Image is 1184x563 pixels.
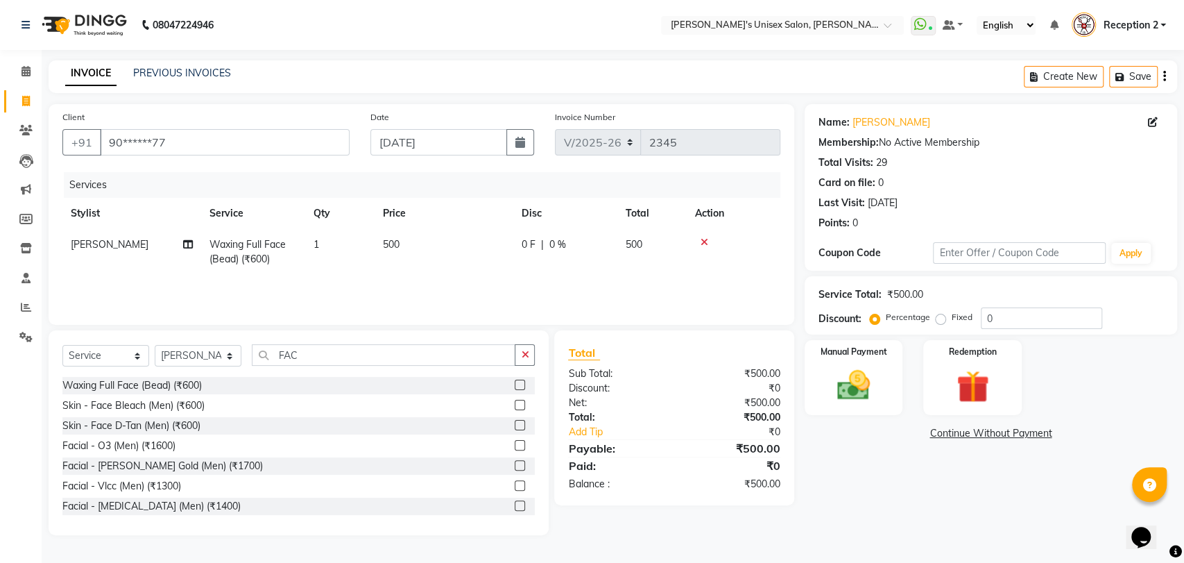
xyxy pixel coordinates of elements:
[209,238,286,265] span: Waxing Full Face (Bead) (₹600)
[674,396,791,410] div: ₹500.00
[818,216,850,230] div: Points:
[807,426,1174,441] a: Continue Without Payment
[558,410,674,425] div: Total:
[568,346,600,360] span: Total
[522,237,535,252] span: 0 F
[852,216,858,230] div: 0
[513,198,617,229] th: Disc
[818,176,875,190] div: Card on file:
[674,457,791,474] div: ₹0
[1109,66,1158,87] button: Save
[35,6,130,44] img: logo
[886,311,930,323] label: Percentage
[878,176,884,190] div: 0
[818,135,879,150] div: Membership:
[558,477,674,491] div: Balance :
[946,367,999,407] img: _gift.svg
[201,198,305,229] th: Service
[558,425,694,439] a: Add Tip
[305,198,375,229] th: Qty
[64,172,791,198] div: Services
[153,6,214,44] b: 08047224946
[818,156,873,170] div: Total Visits:
[62,479,181,494] div: Facial - Vlcc (Men) (₹1300)
[558,457,674,474] div: Paid:
[818,246,934,260] div: Coupon Code
[62,198,201,229] th: Stylist
[65,61,117,86] a: INVOICE
[687,198,780,229] th: Action
[868,196,898,210] div: [DATE]
[818,287,882,302] div: Service Total:
[62,111,85,124] label: Client
[818,196,865,210] div: Last Visit:
[558,440,674,457] div: Payable:
[62,398,205,413] div: Skin - Face Bleach (Men) (₹600)
[887,287,923,302] div: ₹500.00
[370,111,389,124] label: Date
[375,198,513,229] th: Price
[62,459,263,473] div: Facial - [PERSON_NAME] Gold (Men) (₹1700)
[62,499,241,514] div: Facial - [MEDICAL_DATA] (Men) (₹1400)
[674,410,791,425] div: ₹500.00
[541,237,544,252] span: |
[62,129,101,156] button: +91
[1072,12,1096,37] img: Reception 2
[62,419,200,433] div: Skin - Face D-Tan (Men) (₹600)
[558,396,674,410] div: Net:
[1103,18,1158,33] span: Reception 2
[62,378,202,393] div: Waxing Full Face (Bead) (₹600)
[818,312,861,326] div: Discount:
[674,477,791,491] div: ₹500.00
[821,346,887,358] label: Manual Payment
[1126,507,1170,549] iframe: chat widget
[617,198,687,229] th: Total
[827,367,880,404] img: _cash.svg
[133,67,231,79] a: PREVIOUS INVOICES
[558,367,674,381] div: Sub Total:
[852,115,930,130] a: [PERSON_NAME]
[952,311,972,323] label: Fixed
[876,156,887,170] div: 29
[1111,243,1151,264] button: Apply
[949,346,997,358] label: Redemption
[674,440,791,457] div: ₹500.00
[100,129,350,156] input: Search by Name/Mobile/Email/Code
[383,238,400,251] span: 500
[62,439,175,453] div: Facial - O3 (Men) (₹1600)
[555,111,615,124] label: Invoice Number
[549,237,566,252] span: 0 %
[818,115,850,130] div: Name:
[252,344,515,366] input: Search or Scan
[818,135,1163,150] div: No Active Membership
[71,238,148,251] span: [PERSON_NAME]
[674,367,791,381] div: ₹500.00
[933,242,1106,264] input: Enter Offer / Coupon Code
[694,425,791,439] div: ₹0
[558,381,674,396] div: Discount:
[1024,66,1104,87] button: Create New
[626,238,642,251] span: 500
[674,381,791,396] div: ₹0
[314,238,319,251] span: 1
